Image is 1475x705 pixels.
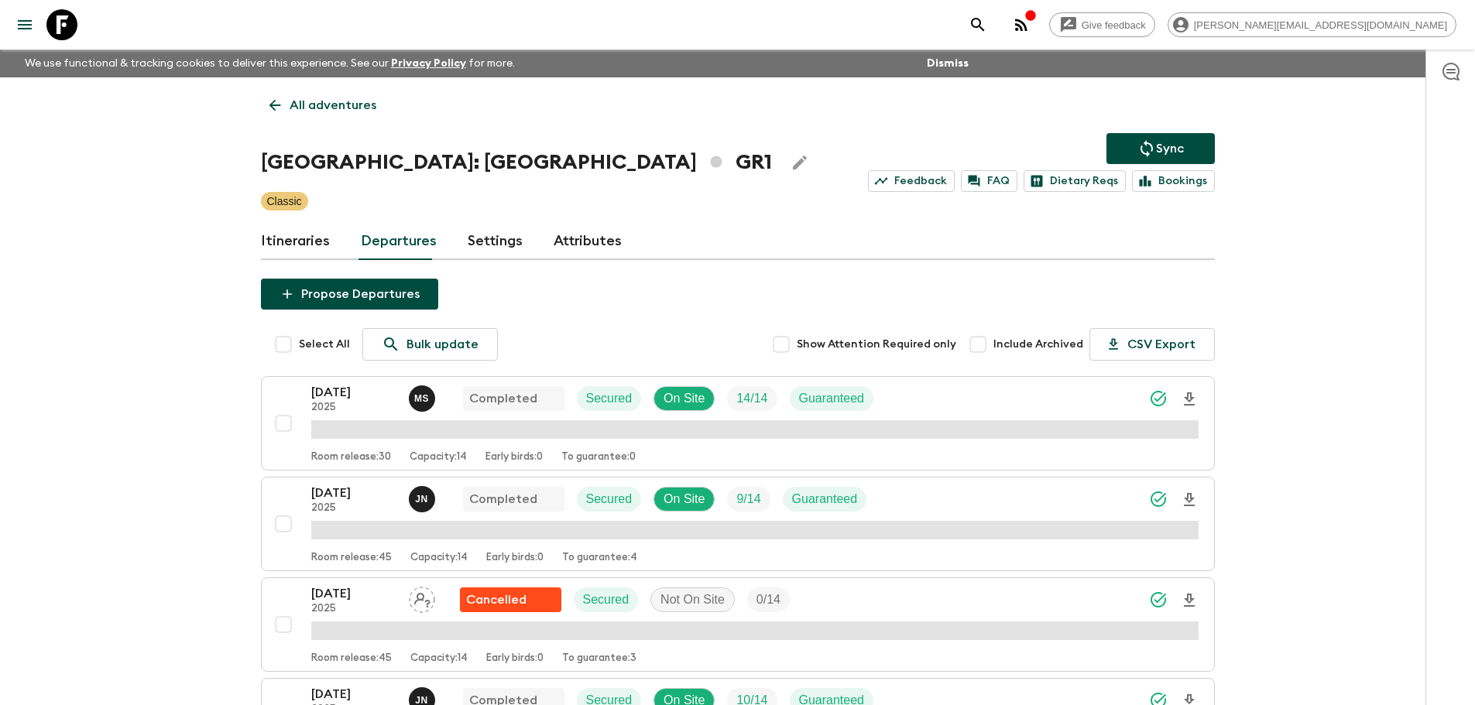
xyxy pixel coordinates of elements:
[961,170,1017,192] a: FAQ
[299,337,350,352] span: Select All
[409,491,438,503] span: Janita Nurmi
[554,223,622,260] a: Attributes
[311,603,396,615] p: 2025
[486,552,544,564] p: Early birds: 0
[311,584,396,603] p: [DATE]
[409,692,438,704] span: Janita Nurmi
[361,223,437,260] a: Departures
[1168,12,1456,37] div: [PERSON_NAME][EMAIL_ADDRESS][DOMAIN_NAME]
[311,652,392,665] p: Room release: 45
[660,590,725,609] p: Not On Site
[261,223,330,260] a: Itineraries
[923,53,972,74] button: Dismiss
[1073,19,1154,31] span: Give feedback
[574,587,639,612] div: Secured
[562,652,636,665] p: To guarantee: 3
[469,389,537,408] p: Completed
[311,402,396,414] p: 2025
[1089,328,1215,361] button: CSV Export
[792,490,858,508] p: Guaranteed
[261,90,385,121] a: All adventures
[562,552,637,564] p: To guarantee: 4
[1180,591,1199,610] svg: Download Onboarding
[261,376,1215,471] button: [DATE]2025Magda SotiriadisCompletedSecuredOn SiteTrip FillGuaranteedRoom release:30Capacity:14Ear...
[469,490,537,508] p: Completed
[1156,139,1184,158] p: Sync
[993,337,1083,352] span: Include Archived
[1149,490,1168,508] svg: Synced Successfully
[1180,390,1199,409] svg: Download Onboarding
[19,50,521,77] p: We use functional & tracking cookies to deliver this experience. See our for more.
[410,552,468,564] p: Capacity: 14
[664,490,705,508] p: On Site
[586,490,633,508] p: Secured
[1106,133,1215,164] button: Sync adventure departures to the booking engine
[868,170,955,192] a: Feedback
[653,487,715,512] div: On Site
[311,552,392,564] p: Room release: 45
[1149,590,1168,609] svg: Synced Successfully
[362,328,498,361] a: Bulk update
[410,451,467,464] p: Capacity: 14
[261,477,1215,571] button: [DATE]2025Janita NurmiCompletedSecuredOn SiteTrip FillGuaranteedRoom release:45Capacity:14Early b...
[664,389,705,408] p: On Site
[261,147,772,178] h1: [GEOGRAPHIC_DATA]: [GEOGRAPHIC_DATA] GR1
[466,590,527,609] p: Cancelled
[311,484,396,502] p: [DATE]
[290,96,376,115] p: All adventures
[561,451,636,464] p: To guarantee: 0
[727,386,777,411] div: Trip Fill
[650,587,735,612] div: Not On Site
[736,490,760,508] p: 9 / 14
[406,335,479,354] p: Bulk update
[784,147,815,178] button: Edit Adventure Title
[311,451,391,464] p: Room release: 30
[747,587,790,612] div: Trip Fill
[486,652,544,665] p: Early birds: 0
[261,577,1215,672] button: [DATE]2025Assign pack leaderFlash Pack cancellationSecuredNot On SiteTrip FillRoom release:45Capa...
[409,390,438,402] span: Magda Sotiriadis
[410,652,468,665] p: Capacity: 14
[311,685,396,703] p: [DATE]
[653,386,715,411] div: On Site
[267,193,302,209] p: Classic
[799,389,865,408] p: Guaranteed
[460,587,561,612] div: Flash Pack cancellation
[756,590,780,609] p: 0 / 14
[409,591,435,604] span: Assign pack leader
[1180,491,1199,509] svg: Download Onboarding
[485,451,543,464] p: Early birds: 0
[1049,12,1155,37] a: Give feedback
[736,389,767,408] p: 14 / 14
[1149,389,1168,408] svg: Synced Successfully
[577,487,642,512] div: Secured
[391,58,466,69] a: Privacy Policy
[1024,170,1126,192] a: Dietary Reqs
[1185,19,1456,31] span: [PERSON_NAME][EMAIL_ADDRESS][DOMAIN_NAME]
[797,337,956,352] span: Show Attention Required only
[468,223,523,260] a: Settings
[261,279,438,310] button: Propose Departures
[1132,170,1215,192] a: Bookings
[577,386,642,411] div: Secured
[962,9,993,40] button: search adventures
[586,389,633,408] p: Secured
[311,502,396,515] p: 2025
[311,383,396,402] p: [DATE]
[727,487,770,512] div: Trip Fill
[9,9,40,40] button: menu
[583,590,629,609] p: Secured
